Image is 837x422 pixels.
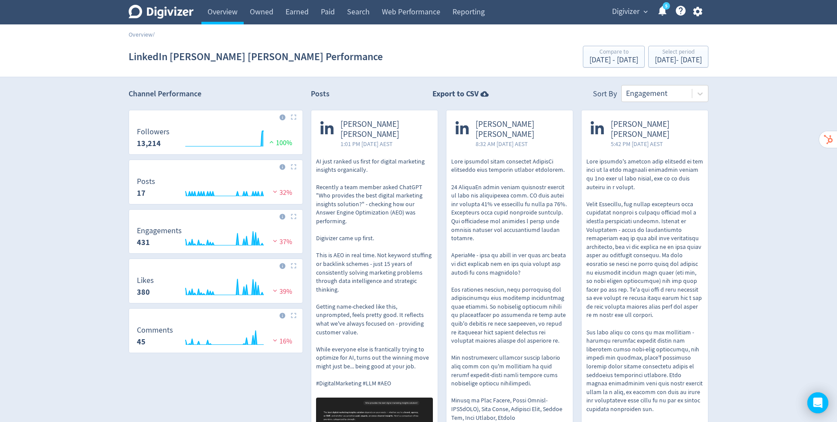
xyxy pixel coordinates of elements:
[316,157,433,388] p: AI just ranked us first for digital marketing insights organically. Recently a team member asked ...
[137,226,182,236] dt: Engagements
[129,31,153,38] a: Overview
[612,5,640,19] span: Digivizer
[665,3,667,9] text: 5
[655,56,702,64] div: [DATE] - [DATE]
[432,88,479,99] strong: Export to CSV
[137,237,150,248] strong: 431
[133,326,299,349] svg: Comments 45
[611,119,699,140] span: [PERSON_NAME] [PERSON_NAME]
[129,43,383,71] h1: LinkedIn [PERSON_NAME] [PERSON_NAME] Performance
[340,140,429,148] span: 1:01 PM [DATE] AEST
[291,263,296,269] img: Placeholder
[137,276,154,286] dt: Likes
[137,177,155,187] dt: Posts
[271,337,292,346] span: 16%
[807,392,828,413] div: Open Intercom Messenger
[137,325,173,335] dt: Comments
[267,139,292,147] span: 100%
[137,287,150,297] strong: 380
[271,337,279,344] img: negative-performance.svg
[340,119,429,140] span: [PERSON_NAME] [PERSON_NAME]
[476,119,564,140] span: [PERSON_NAME] [PERSON_NAME]
[153,31,155,38] span: /
[271,238,279,244] img: negative-performance.svg
[311,88,330,102] h2: Posts
[589,49,638,56] div: Compare to
[593,88,617,102] div: Sort By
[137,127,170,137] dt: Followers
[133,177,299,201] svg: Posts 17
[611,140,699,148] span: 5:42 PM [DATE] AEST
[291,313,296,318] img: Placeholder
[137,337,146,347] strong: 45
[476,140,564,148] span: 8:32 AM [DATE] AEST
[271,188,292,197] span: 32%
[271,238,292,246] span: 37%
[133,227,299,250] svg: Engagements 431
[291,164,296,170] img: Placeholder
[589,56,638,64] div: [DATE] - [DATE]
[648,46,708,68] button: Select period[DATE]- [DATE]
[271,188,279,195] img: negative-performance.svg
[663,2,670,10] a: 5
[137,188,146,198] strong: 17
[133,128,299,151] svg: Followers 13,214
[129,88,303,99] h2: Channel Performance
[655,49,702,56] div: Select period
[583,46,645,68] button: Compare to[DATE] - [DATE]
[271,287,292,296] span: 39%
[271,287,279,294] img: negative-performance.svg
[137,138,161,149] strong: 13,214
[291,214,296,219] img: Placeholder
[609,5,650,19] button: Digivizer
[642,8,650,16] span: expand_more
[291,114,296,120] img: Placeholder
[267,139,276,145] img: positive-performance.svg
[133,276,299,299] svg: Likes 380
